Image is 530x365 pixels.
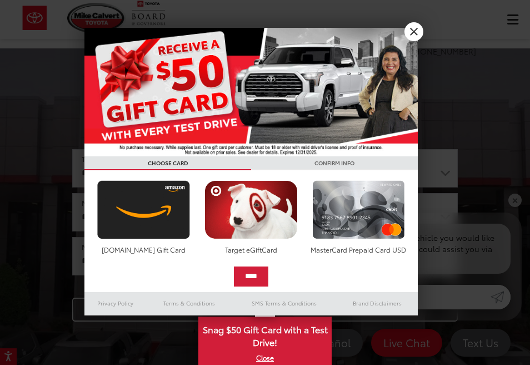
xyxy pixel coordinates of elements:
[232,297,337,310] a: SMS Terms & Conditions
[202,245,300,254] div: Target eGiftCard
[84,28,418,156] img: 55838_top_625864.jpg
[337,297,418,310] a: Brand Disclaimers
[309,180,408,239] img: mastercard.png
[147,297,232,310] a: Terms & Conditions
[251,156,418,170] h3: CONFIRM INFO
[84,297,147,310] a: Privacy Policy
[94,245,193,254] div: [DOMAIN_NAME] Gift Card
[199,318,331,352] span: Snag $50 Gift Card with a Test Drive!
[84,156,251,170] h3: CHOOSE CARD
[94,180,193,239] img: amazoncard.png
[309,245,408,254] div: MasterCard Prepaid Card USD
[202,180,300,239] img: targetcard.png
